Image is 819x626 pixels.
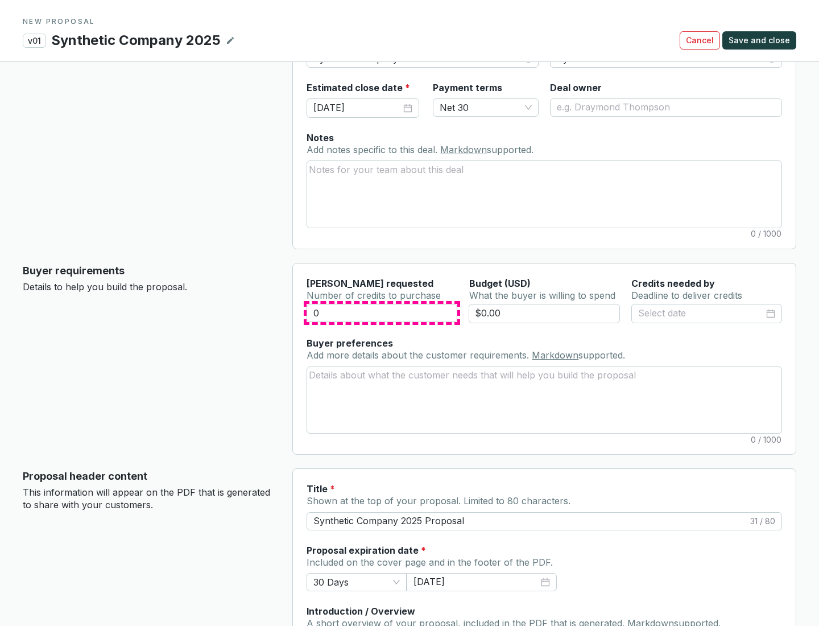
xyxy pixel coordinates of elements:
span: 30 Days [313,574,400,591]
span: close-circle [403,104,412,113]
a: Markdown [440,144,487,155]
label: [PERSON_NAME] requested [307,277,433,290]
span: Included on the cover page and in the footer of the PDF. [307,557,553,568]
span: Shown at the top of your proposal. Limited to 80 characters. [307,495,570,506]
p: Synthetic Company 2025 [51,31,221,50]
input: Select date [638,306,764,321]
label: Deal owner [550,81,602,94]
label: Title [307,483,335,495]
span: Add more details about the customer requirements. [307,349,532,361]
label: Proposal expiration date [307,544,426,557]
span: Cancel [686,35,714,46]
label: Payment terms [433,81,502,94]
p: v01 [23,34,46,48]
span: Deadline to deliver credits [631,290,742,301]
label: Introduction / Overview [307,605,415,617]
input: e.g. Draymond Thompson [550,98,782,117]
p: This information will appear on the PDF that is generated to share with your customers. [23,487,274,511]
p: Details to help you build the proposal. [23,281,274,294]
p: Buyer requirements [23,263,274,279]
span: 31 / 80 [750,516,775,527]
span: Save and close [729,35,790,46]
span: Add notes specific to this deal. [307,144,440,155]
span: Number of credits to purchase [307,290,441,301]
span: Net 30 [440,99,532,116]
p: Proposal header content [23,468,274,484]
label: Notes [307,131,334,144]
span: Budget (USD) [469,278,531,289]
button: Cancel [680,31,720,50]
p: NEW PROPOSAL [23,17,796,26]
label: Estimated close date [307,81,410,94]
span: What the buyer is willing to spend [469,290,615,301]
input: Select date [313,101,401,116]
input: Select date [413,575,539,589]
label: Credits needed by [631,277,715,290]
span: supported. [578,349,625,361]
label: Buyer preferences [307,337,393,349]
span: supported. [487,144,533,155]
button: Save and close [722,31,796,50]
a: Markdown [532,349,578,361]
